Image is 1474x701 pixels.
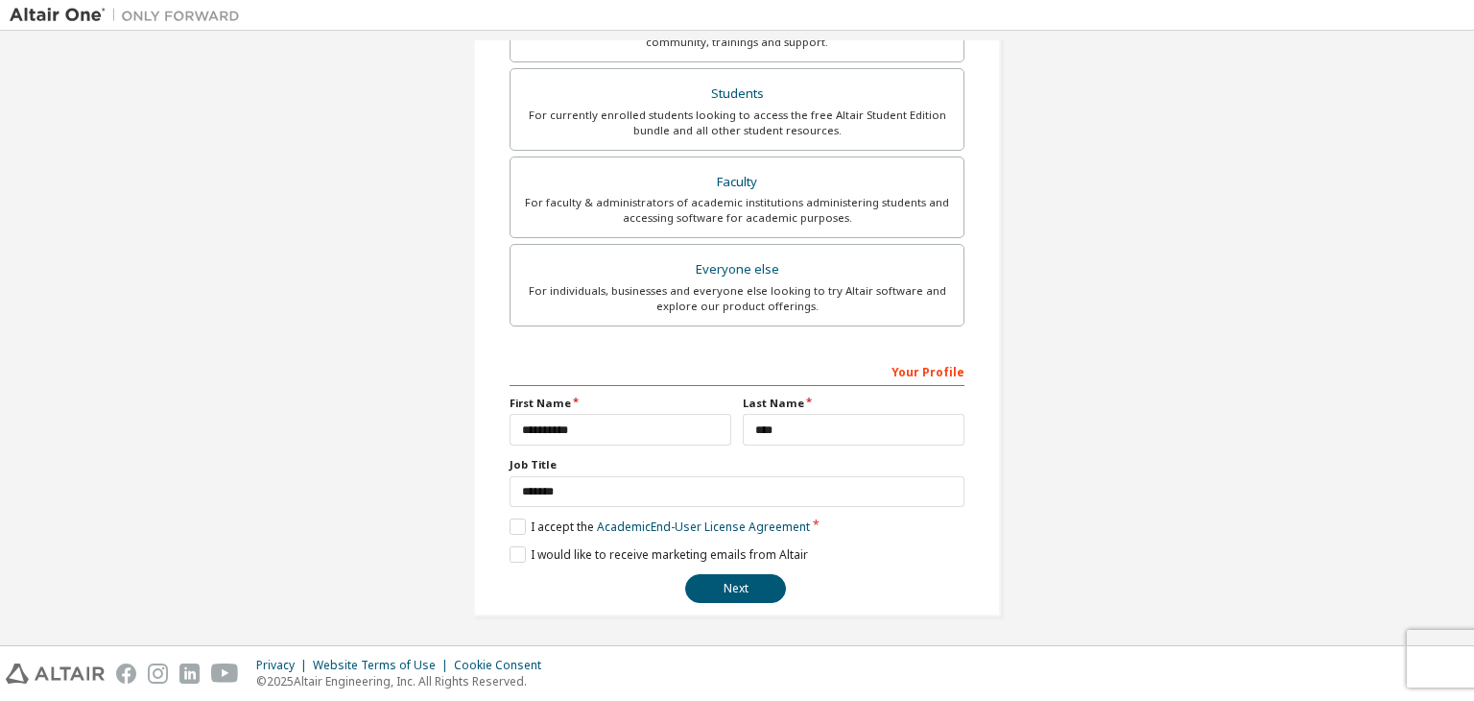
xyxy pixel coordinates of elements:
label: Job Title [510,457,964,472]
img: facebook.svg [116,664,136,684]
a: Academic End-User License Agreement [597,519,810,535]
div: Cookie Consent [454,658,553,673]
button: Next [685,574,786,603]
img: youtube.svg [211,664,239,684]
label: I would like to receive marketing emails from Altair [510,546,808,563]
div: Students [522,81,952,108]
div: For faculty & administrators of academic institutions administering students and accessing softwa... [522,195,952,226]
img: Altair One [10,6,250,25]
div: Your Profile [510,355,964,386]
div: For currently enrolled students looking to access the free Altair Student Edition bundle and all ... [522,108,952,138]
img: instagram.svg [148,664,168,684]
div: Faculty [522,169,952,196]
label: Last Name [743,396,964,411]
div: Privacy [256,658,313,673]
p: © 2025 Altair Engineering, Inc. All Rights Reserved. [256,673,553,689]
div: For individuals, businesses and everyone else looking to try Altair software and explore our prod... [522,283,952,314]
label: I accept the [510,519,810,535]
img: linkedin.svg [179,664,200,684]
label: First Name [510,396,731,411]
div: Website Terms of Use [313,658,454,673]
div: Everyone else [522,256,952,283]
img: altair_logo.svg [6,664,105,684]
